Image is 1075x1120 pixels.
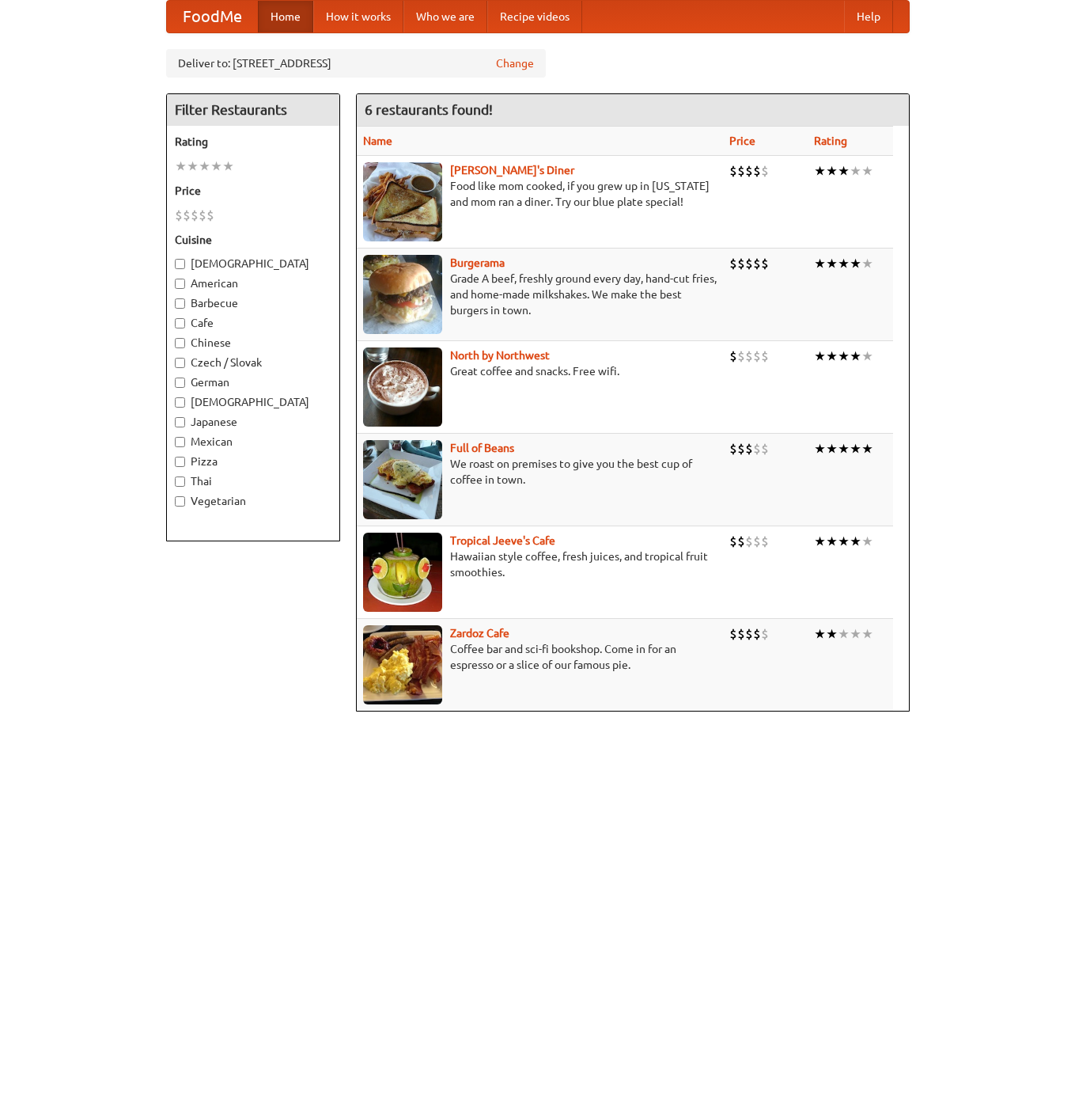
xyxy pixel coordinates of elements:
[814,440,826,457] li: ★
[737,255,745,272] li: $
[753,625,761,643] li: $
[363,641,717,673] p: Coffee bar and sci-fi bookshop. Come in for an espresso or a slice of our famous pie.
[175,457,185,467] input: Pizza
[761,255,769,272] li: $
[729,347,737,365] li: $
[403,1,487,32] a: Who we are
[363,271,717,318] p: Grade A beef, freshly ground every day, hand-cut fries, and home-made milkshakes. We make the bes...
[175,183,331,199] h5: Price
[753,162,761,180] li: $
[729,255,737,272] li: $
[745,347,753,365] li: $
[729,625,737,643] li: $
[814,135,847,147] a: Rating
[487,1,582,32] a: Recipe videos
[450,442,514,454] a: Full of Beans
[175,259,185,269] input: [DEMOGRAPHIC_DATA]
[175,232,331,248] h5: Cuisine
[167,1,258,32] a: FoodMe
[175,473,331,489] label: Thai
[175,335,331,351] label: Chinese
[737,625,745,643] li: $
[745,440,753,457] li: $
[166,49,546,78] div: Deliver to: [STREET_ADDRESS]
[814,347,826,365] li: ★
[745,533,753,550] li: $
[175,355,331,370] label: Czech / Slovak
[826,625,838,643] li: ★
[199,158,210,175] li: ★
[175,158,187,175] li: ★
[175,378,185,388] input: German
[363,533,442,612] img: jeeves.jpg
[814,162,826,180] li: ★
[363,456,717,488] p: We roast on premises to give you the best cup of coffee in town.
[210,158,222,175] li: ★
[850,440,861,457] li: ★
[183,207,191,224] li: $
[861,625,873,643] li: ★
[175,298,185,309] input: Barbecue
[175,134,331,150] h5: Rating
[850,347,861,365] li: ★
[363,363,717,379] p: Great coffee and snacks. Free wifi.
[814,533,826,550] li: ★
[761,625,769,643] li: $
[175,275,331,291] label: American
[753,533,761,550] li: $
[826,255,838,272] li: ★
[737,440,745,457] li: $
[175,414,331,430] label: Japanese
[450,534,555,547] a: Tropical Jeeve's Cafe
[175,338,185,348] input: Chinese
[838,255,850,272] li: ★
[826,533,838,550] li: ★
[365,102,493,117] ng-pluralize: 6 restaurants found!
[175,437,185,447] input: Mexican
[175,493,331,509] label: Vegetarian
[844,1,893,32] a: Help
[838,347,850,365] li: ★
[313,1,403,32] a: How it works
[729,533,737,550] li: $
[838,162,850,180] li: ★
[363,440,442,519] img: beans.jpg
[737,162,745,180] li: $
[729,135,755,147] a: Price
[175,394,331,410] label: [DEMOGRAPHIC_DATA]
[753,440,761,457] li: $
[450,349,550,362] b: North by Northwest
[175,256,331,271] label: [DEMOGRAPHIC_DATA]
[175,476,185,487] input: Thai
[753,347,761,365] li: $
[737,533,745,550] li: $
[861,255,873,272] li: ★
[199,207,206,224] li: $
[363,625,442,704] img: zardoz.jpg
[850,162,861,180] li: ★
[729,440,737,457] li: $
[175,397,185,408] input: [DEMOGRAPHIC_DATA]
[450,627,509,640] b: Zardoz Cafe
[850,255,861,272] li: ★
[838,440,850,457] li: ★
[826,347,838,365] li: ★
[175,318,185,328] input: Cafe
[737,347,745,365] li: $
[838,533,850,550] li: ★
[258,1,313,32] a: Home
[363,178,717,210] p: Food like mom cooked, if you grew up in [US_STATE] and mom ran a diner. Try our blue plate special!
[187,158,199,175] li: ★
[191,207,199,224] li: $
[761,347,769,365] li: $
[222,158,234,175] li: ★
[450,256,505,269] a: Burgerama
[363,347,442,427] img: north.jpg
[826,440,838,457] li: ★
[175,315,331,331] label: Cafe
[175,434,331,450] label: Mexican
[175,279,185,289] input: American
